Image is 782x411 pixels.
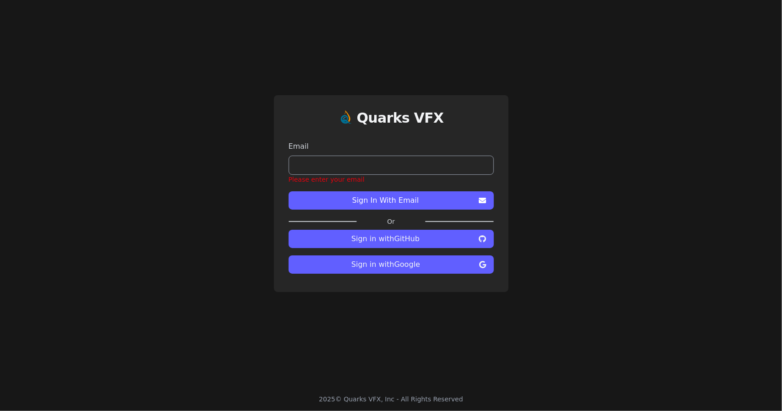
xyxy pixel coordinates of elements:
h1: Quarks VFX [357,110,444,126]
div: Please enter your email [289,175,494,184]
label: Email [289,141,494,152]
span: Sign In With Email [296,195,476,206]
label: Or [357,217,425,226]
a: Quarks VFX [357,110,444,134]
span: Sign in with Google [296,259,476,270]
button: Sign in withGoogle [289,255,494,274]
span: Sign in with GitHub [296,233,476,244]
button: Sign In With Email [289,191,494,210]
div: 2025 © Quarks VFX, Inc - All Rights Reserved [319,395,463,404]
button: Sign in withGitHub [289,230,494,248]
